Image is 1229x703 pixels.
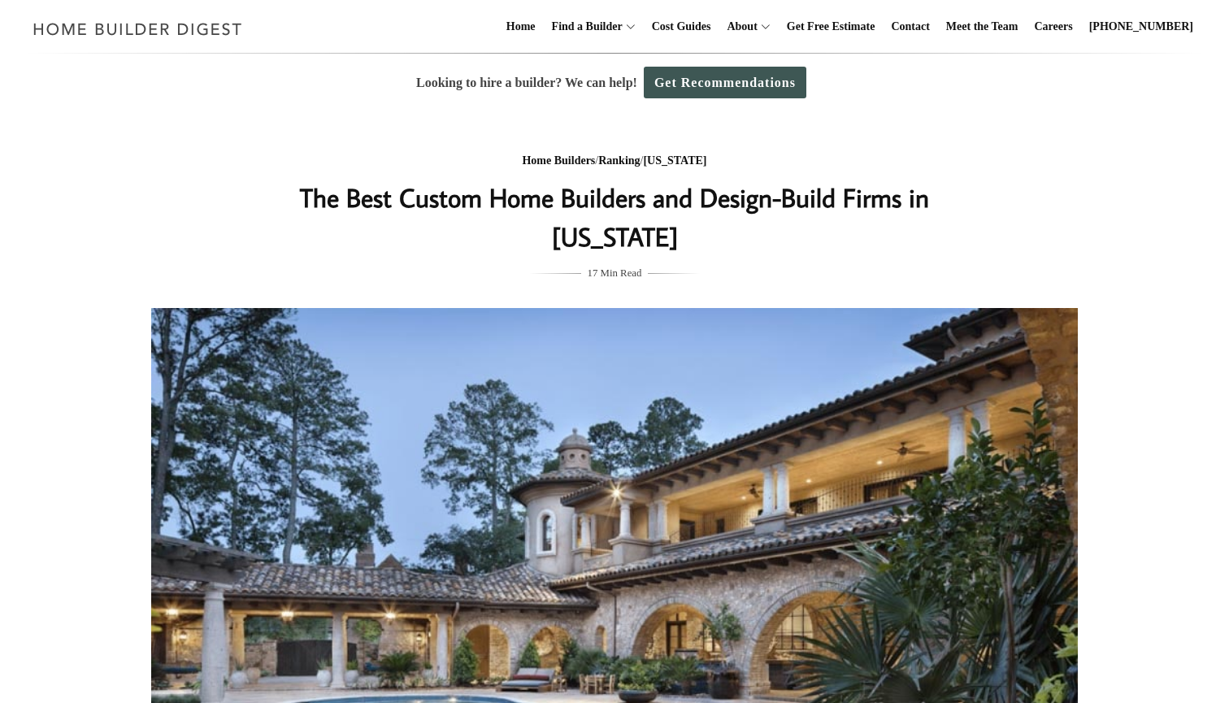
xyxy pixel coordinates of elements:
[884,1,936,53] a: Contact
[1028,1,1079,53] a: Careers
[645,1,718,53] a: Cost Guides
[643,154,706,167] a: [US_STATE]
[522,154,595,167] a: Home Builders
[588,264,642,282] span: 17 Min Read
[940,1,1025,53] a: Meet the Team
[290,151,939,171] div: / /
[720,1,757,53] a: About
[545,1,623,53] a: Find a Builder
[644,67,806,98] a: Get Recommendations
[500,1,542,53] a: Home
[780,1,882,53] a: Get Free Estimate
[598,154,640,167] a: Ranking
[290,178,939,256] h1: The Best Custom Home Builders and Design-Build Firms in [US_STATE]
[1083,1,1200,53] a: [PHONE_NUMBER]
[26,13,250,45] img: Home Builder Digest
